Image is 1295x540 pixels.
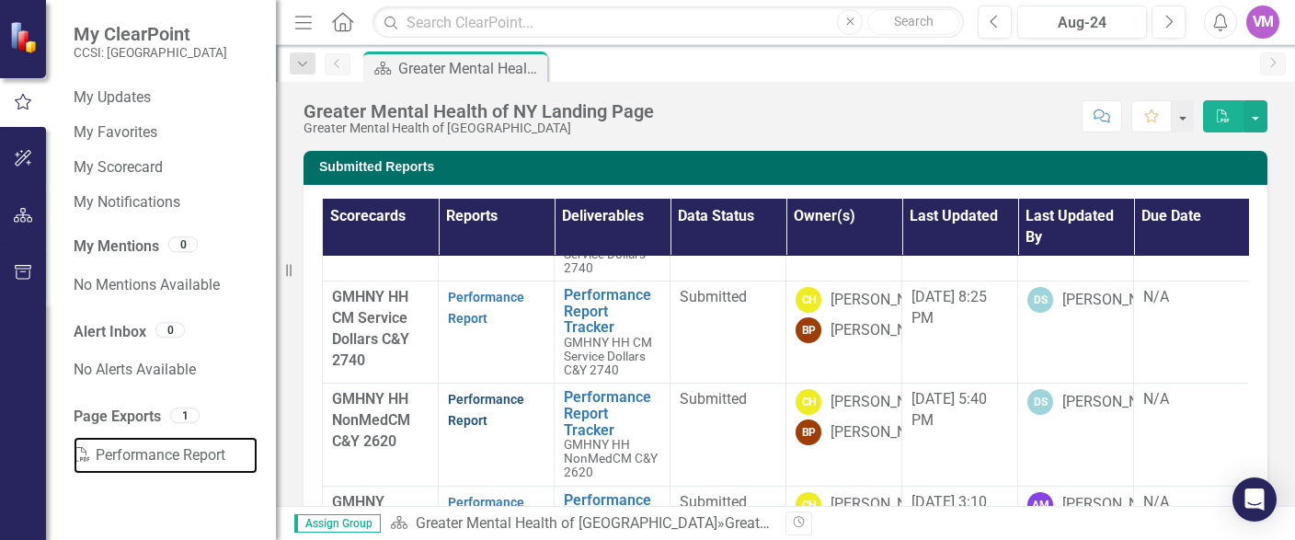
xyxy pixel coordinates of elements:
button: Aug-24 [1017,6,1147,39]
div: [DATE] 5:40 PM [911,389,1008,431]
div: [PERSON_NAME] [1062,494,1173,515]
span: Submitted [680,493,747,511]
div: CH [796,389,821,415]
div: No Alerts Available [74,351,258,388]
img: ClearPoint Strategy [8,19,43,54]
div: 0 [168,236,198,252]
div: » [390,513,772,534]
a: Performance Report Tracker [564,287,660,336]
div: [PERSON_NAME] [831,494,941,515]
div: CH [796,492,821,518]
a: Performance Report [448,290,524,326]
div: DS [1027,287,1053,313]
a: My Notifications [74,192,258,213]
span: Search [894,14,934,29]
span: My ClearPoint [74,23,227,45]
span: GMHNY HH NonMedCM C&Y 2620 [564,437,658,479]
div: Aug-24 [1024,12,1140,34]
div: CH [796,287,821,313]
a: Performance Report [448,392,524,428]
div: N/A [1143,492,1240,513]
a: Greater Mental Health of [GEOGRAPHIC_DATA] [416,514,717,532]
div: Greater Mental Health of [GEOGRAPHIC_DATA] [304,121,654,135]
h3: Submitted Reports [319,160,1258,174]
a: My Scorecard [74,157,258,178]
div: [PERSON_NAME] [1062,290,1173,311]
span: Submitted [680,288,747,305]
div: BP [796,317,821,343]
div: N/A [1143,287,1240,308]
div: [PERSON_NAME] [831,320,941,341]
div: Open Intercom Messenger [1232,477,1277,522]
span: Submitted [680,390,747,408]
div: 0 [155,322,185,338]
a: Alert Inbox [74,322,146,343]
span: Assign Group [294,514,381,533]
div: Greater Mental Health of NY Landing Page [398,57,543,80]
div: [DATE] 3:10 PM [911,492,1008,534]
button: Search [867,9,959,35]
small: CCSI: [GEOGRAPHIC_DATA] [74,45,227,60]
div: BP [796,419,821,445]
div: [PERSON_NAME] [1062,392,1173,413]
div: Greater Mental Health of NY Landing Page [304,101,654,121]
td: Double-Click to Edit [670,384,786,486]
button: VM [1246,6,1279,39]
a: Page Exports [74,407,161,428]
a: My Favorites [74,122,258,144]
div: 1 [170,408,200,423]
div: [PERSON_NAME] [831,290,941,311]
span: GMHNY HH CM Service Dollars C&Y 2740 [332,288,409,369]
div: DS [1027,389,1053,415]
div: [DATE] 8:25 PM [911,287,1008,329]
td: Double-Click to Edit Right Click for Context Menu [555,281,670,384]
input: Search ClearPoint... [372,6,964,39]
div: N/A [1143,389,1240,410]
td: Double-Click to Edit Right Click for Context Menu [555,384,670,486]
div: AM [1027,492,1053,518]
span: GMHNY HH CM Service Dollars C&Y 2740 [564,335,652,377]
span: GMHNY HH NonMedCM C&Y 2620 [332,390,410,450]
a: Performance Report Tracker [564,389,660,438]
a: My Updates [74,87,258,109]
a: Performance Report [448,495,524,531]
a: Performance Report [74,437,258,474]
div: No Mentions Available [74,267,258,304]
a: My Mentions [74,236,159,258]
div: [PERSON_NAME] [831,422,941,443]
div: [PERSON_NAME] [831,392,941,413]
td: Double-Click to Edit [670,281,786,384]
div: Greater Mental Health of NY Landing Page [725,514,1001,532]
